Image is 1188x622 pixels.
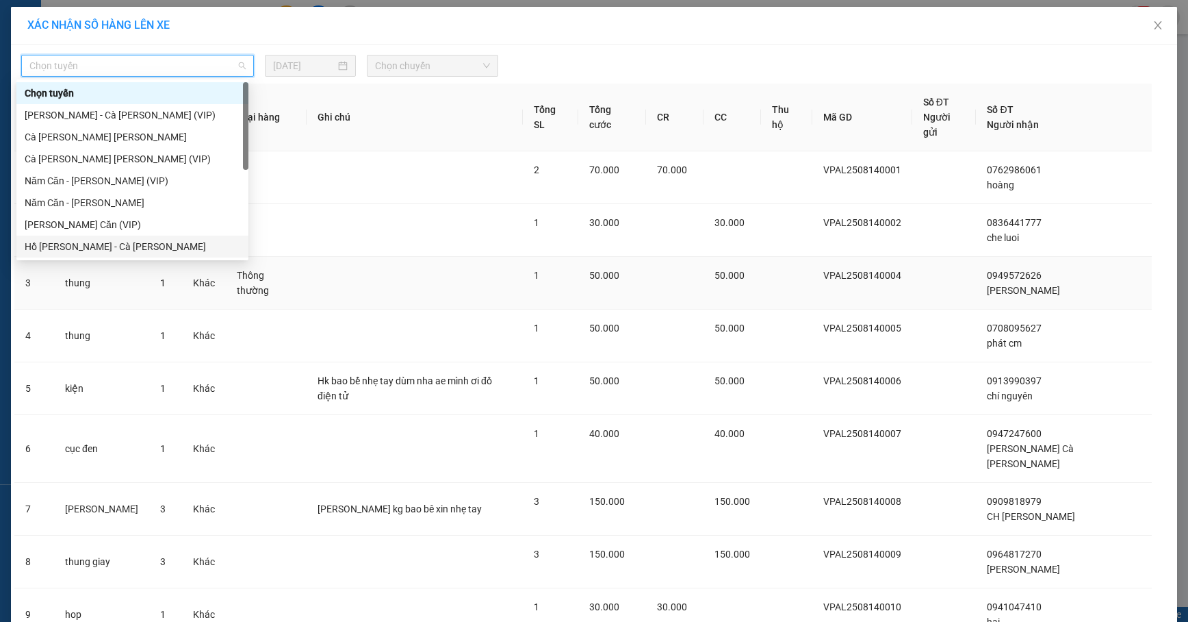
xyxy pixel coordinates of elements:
th: Loại hàng [226,84,307,151]
div: Năm Căn - Hồ Chí Minh (VIP) [16,170,248,192]
span: Chọn chuyến [375,55,490,76]
td: cục đen [54,415,149,483]
th: Tổng cước [578,84,646,151]
td: Khác [182,415,226,483]
span: 1 [534,323,539,334]
th: Tổng SL [523,84,578,151]
th: STT [14,84,54,151]
span: VPAL2508140002 [823,217,901,228]
span: XÁC NHẬN SỐ HÀNG LÊN XE [27,18,170,32]
span: 3 [160,556,166,567]
div: Năm Căn - Hồ Chí Minh [16,192,248,214]
span: 1 [534,428,539,439]
span: 3 [534,496,539,507]
span: 0964817270 [987,549,1042,560]
span: VPAL2508140008 [823,496,901,507]
td: [PERSON_NAME] [54,483,149,536]
span: phát cm [987,338,1022,349]
span: 0947247600 [987,428,1042,439]
span: [PERSON_NAME] kg bao bê xin nhẹ tay [318,503,482,514]
div: Năm Căn - [PERSON_NAME] (VIP) [25,173,240,188]
span: [PERSON_NAME] [987,564,1060,575]
div: Hồ Chí Minh - Cà Mau [16,236,248,258]
th: Thu hộ [761,84,812,151]
span: 150.000 [714,549,750,560]
span: 3 [160,503,166,514]
span: 50.000 [714,375,745,386]
span: Số ĐT [987,104,1013,115]
td: 4 [14,310,54,362]
span: 0836441777 [987,217,1042,228]
b: GỬI : VP An Lạc [17,99,151,122]
span: Người nhận [987,119,1039,130]
div: [PERSON_NAME] Căn (VIP) [25,217,240,232]
span: 1 [160,277,166,288]
th: Mã GD [812,84,912,151]
span: hoàng [987,179,1014,190]
li: 26 Phó Cơ Điều, Phường 12 [128,34,572,51]
span: chí nguyên [987,390,1033,401]
span: 1 [534,601,539,612]
span: CH [PERSON_NAME] [987,511,1075,522]
td: 5 [14,362,54,415]
td: kiện [54,362,149,415]
span: 70.000 [589,164,619,175]
span: Người gửi [923,112,951,138]
td: 2 [14,204,54,257]
td: Thông thường [226,257,307,310]
div: Cà Mau - Hồ Chí Minh [16,126,248,148]
span: 150.000 [714,496,750,507]
td: 3 [14,257,54,310]
th: CC [703,84,761,151]
span: 3 [534,549,539,560]
input: 14/08/2025 [273,58,335,73]
span: [PERSON_NAME] Cà [PERSON_NAME] [987,443,1074,469]
span: VPAL2508140004 [823,270,901,281]
span: 0909818979 [987,496,1042,507]
span: VPAL2508140010 [823,601,901,612]
span: 40.000 [714,428,745,439]
span: VPAL2508140009 [823,549,901,560]
span: 1 [160,330,166,341]
span: Chọn tuyến [29,55,246,76]
span: 0913990397 [987,375,1042,386]
span: 30.000 [589,601,619,612]
div: Chọn tuyến [16,82,248,104]
td: Khác [182,257,226,310]
span: [PERSON_NAME] [987,285,1060,296]
td: thung [54,257,149,310]
span: Số ĐT [923,97,949,108]
span: VPAL2508140006 [823,375,901,386]
div: Chọn tuyến [25,86,240,101]
span: Hk bao bể nhẹ tay dùm nha ae mình ơi đồ điện tử [318,375,492,401]
span: 40.000 [589,428,619,439]
span: 50.000 [714,323,745,334]
span: 0708095627 [987,323,1042,334]
span: 1 [534,217,539,228]
span: 0941047410 [987,601,1042,612]
span: 1 [160,443,166,454]
td: thung [54,310,149,362]
span: VPAL2508140001 [823,164,901,175]
img: logo.jpg [17,17,86,86]
span: 1 [160,383,166,394]
td: Khác [182,310,226,362]
div: Cà [PERSON_NAME] [PERSON_NAME] (VIP) [25,151,240,166]
li: Hotline: 02839552959 [128,51,572,68]
span: 50.000 [714,270,745,281]
button: Close [1139,7,1177,45]
td: 6 [14,415,54,483]
div: Hồ Chí Minh - Cà Mau (VIP) [16,104,248,126]
span: 50.000 [589,323,619,334]
span: 30.000 [589,217,619,228]
span: 50.000 [589,270,619,281]
div: [PERSON_NAME] - Cà [PERSON_NAME] (VIP) [25,108,240,123]
td: Khác [182,362,226,415]
span: 30.000 [714,217,745,228]
div: Hồ Chí Minh - Năm Căn (VIP) [16,214,248,236]
td: Khác [182,483,226,536]
span: 1 [534,375,539,386]
span: 0762986061 [987,164,1042,175]
span: VPAL2508140007 [823,428,901,439]
span: 2 [534,164,539,175]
